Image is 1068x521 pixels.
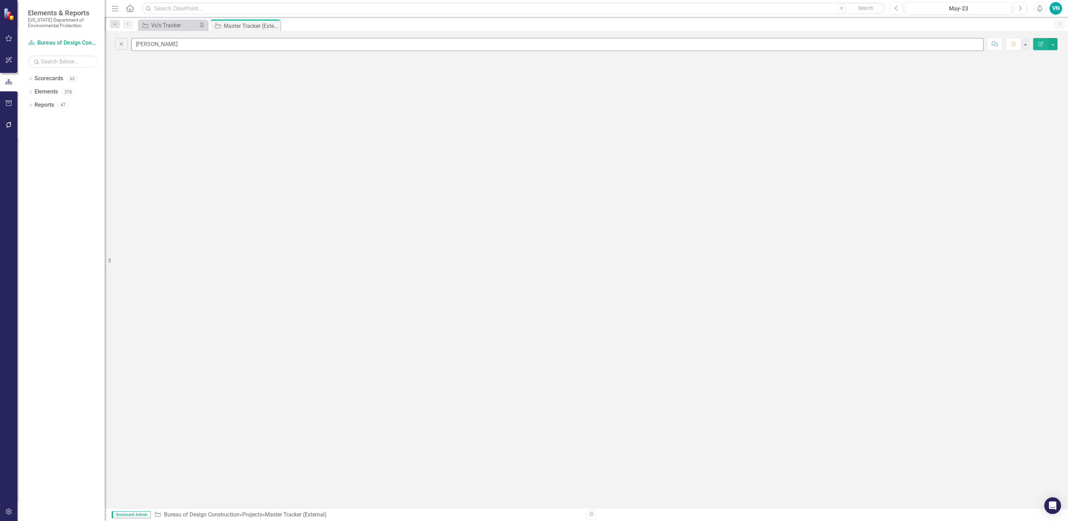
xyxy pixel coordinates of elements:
button: May-23 [905,2,1012,15]
a: Scorecards [35,75,63,83]
div: Master Tracker (External) [224,22,279,30]
a: Reports [35,101,54,109]
input: Search ClearPoint... [141,2,885,15]
span: Scorecard Admin [112,511,151,518]
div: » » [154,511,581,519]
div: Open Intercom Messenger [1044,497,1061,514]
span: Elements & Reports [28,9,98,17]
img: ClearPoint Strategy [3,8,16,20]
input: Find in Master Tracker (External)... [131,38,984,51]
div: May-23 [907,5,1009,13]
div: 63 [67,76,78,82]
div: Master Tracker (External) [265,511,327,518]
a: Bureau of Design Construction [28,39,98,47]
div: 47 [58,102,69,108]
span: Search [858,5,873,11]
div: 578 [61,89,75,95]
button: VN [1050,2,1062,15]
a: Projects [242,511,262,518]
a: Bureau of Design Construction [164,511,239,518]
a: Elements [35,88,58,96]
div: Vu's Tracker [151,21,197,30]
input: Search Below... [28,55,98,68]
button: Search [848,3,883,13]
a: Vu's Tracker [140,21,197,30]
small: [US_STATE] Department of Environmental Protection [28,17,98,29]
